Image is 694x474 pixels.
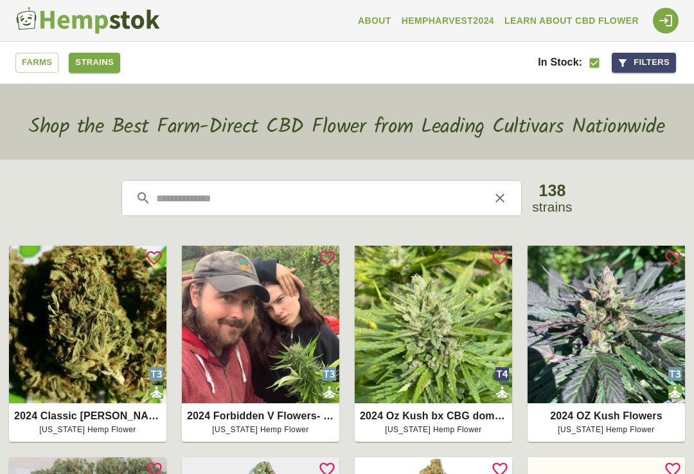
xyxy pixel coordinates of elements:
img: Type 3 [150,367,163,381]
h1: Shop the Best Farm-Direct CBD Flower from Leading Cultivars Nationwide [15,95,679,160]
a: 2024 Forbidden V Flowers- CBDv dominant[US_STATE] Hemp Flower [187,408,334,437]
p: 2024 Classic [PERSON_NAME] Haze Flowers [14,408,161,424]
p: 2024 Oz Kush bx CBG dominant Flowers [360,408,507,424]
img: Type 4 [495,367,509,381]
svg: Login to Add Favorite [145,249,163,267]
p: 2024 OZ Kush Flowers [533,408,680,424]
span: [US_STATE] Hemp Flower [187,424,334,437]
img: hybrid [668,385,682,399]
a: About [353,9,396,33]
img: Type 3 [668,367,682,381]
svg: Login to Add Favorite [318,249,336,267]
span: [US_STATE] Hemp Flower [533,424,680,437]
img: hybrid [150,385,163,399]
a: 2024 OZ Kush Flowers[US_STATE] Hemp Flower [533,408,680,437]
div: 138 [532,182,572,199]
a: Hempstok Logo [15,6,165,35]
a: Learn About CBD Flower [499,9,644,33]
img: 2024 Classic Suver Haze Flowers [9,246,166,403]
p: 2024 Forbidden V Flowers- CBDv dominant [187,408,334,424]
a: Strains [69,53,120,73]
a: HempHarvest2024 [396,9,499,33]
img: hybrid [495,385,509,399]
span: [US_STATE] Hemp Flower [360,424,507,437]
div: Login [653,8,679,33]
img: 2024 Oz Kush bx CBG dominant Flowers [355,246,512,403]
img: 2024 OZ Kush Flowers [528,246,685,403]
svg: Login to Add Favorite [491,249,509,267]
span: [US_STATE] Hemp Flower [14,424,161,437]
img: hybrid [323,385,336,399]
img: 2024 Forbidden V Flowers- CBDv dominant [182,246,339,403]
h6: strains [532,182,572,214]
svg: Login to Add Favorite [664,249,682,267]
button: Filters [612,53,676,73]
img: Hempstok Logo [15,6,160,35]
span: In Stock: [538,57,582,68]
a: Farms [15,53,58,73]
a: 2024 Oz Kush bx CBG dominant Flowers[US_STATE] Hemp Flower [360,408,507,437]
a: 2024 Classic [PERSON_NAME] Haze Flowers[US_STATE] Hemp Flower [14,408,161,437]
img: Type 3 [323,367,336,381]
